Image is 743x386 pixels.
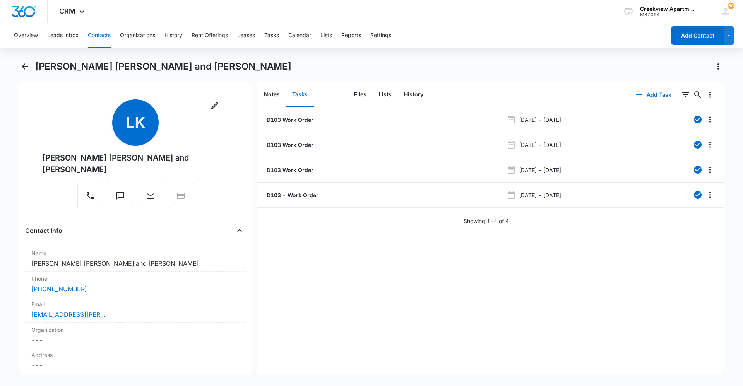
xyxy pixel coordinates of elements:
button: Filters [679,89,692,101]
button: Overflow Menu [704,164,716,176]
button: Organizations [120,23,155,48]
div: [PERSON_NAME] [PERSON_NAME] and [PERSON_NAME] [42,152,229,175]
button: Tasks [286,83,314,107]
div: Phone[PHONE_NUMBER] [25,272,246,297]
label: Name [31,249,240,257]
button: History [398,83,430,107]
button: Add Task [628,85,679,104]
button: ... [314,83,331,107]
button: Overflow Menu [704,89,716,101]
label: Phone [31,275,240,283]
div: Address--- [25,348,246,373]
a: Text [108,195,133,202]
button: Tasks [264,23,279,48]
div: Organization--- [25,323,246,348]
button: Back [19,60,31,73]
button: Search... [692,89,704,101]
button: Files [348,83,373,107]
a: Email [138,195,163,202]
button: Close [233,224,246,237]
button: Overflow Menu [704,189,716,201]
span: 60 [728,3,734,9]
a: Call [77,195,103,202]
button: Leads Inbox [47,23,79,48]
dd: --- [31,335,240,345]
button: Email [138,183,163,208]
button: Settings [370,23,391,48]
h4: Contact Info [25,226,62,235]
button: Leases [237,23,255,48]
div: Name[PERSON_NAME] [PERSON_NAME] and [PERSON_NAME] [25,246,246,272]
button: Reports [341,23,361,48]
button: Contacts [88,23,111,48]
div: account name [640,6,697,12]
div: account id [640,12,697,17]
button: History [164,23,182,48]
span: CRM [59,7,75,15]
p: Showing 1-4 of 4 [464,217,509,225]
button: ... [331,83,348,107]
a: D103 Work Order [265,141,313,149]
p: [DATE] - [DATE] [519,141,561,149]
a: [EMAIL_ADDRESS][PERSON_NAME][DOMAIN_NAME] [31,310,109,319]
button: Overflow Menu [704,138,716,151]
p: [DATE] - [DATE] [519,191,561,199]
div: Email[EMAIL_ADDRESS][PERSON_NAME][DOMAIN_NAME] [25,297,246,323]
p: [DATE] - [DATE] [519,116,561,124]
button: Rent Offerings [192,23,228,48]
button: Actions [712,60,724,73]
button: Lists [373,83,398,107]
h1: [PERSON_NAME] [PERSON_NAME] and [PERSON_NAME] [35,61,291,72]
button: Overview [14,23,38,48]
span: LK [112,99,159,146]
button: Notes [258,83,286,107]
label: Address [31,351,240,359]
label: Email [31,300,240,308]
p: [DATE] - [DATE] [519,166,561,174]
button: Call [77,183,103,208]
a: D103 - Work Order [265,191,318,199]
a: D103 Work Order [265,166,313,174]
button: Add Contact [671,26,724,45]
div: notifications count [728,3,734,9]
button: Text [108,183,133,208]
a: D103 Work Order [265,116,313,124]
button: Calendar [288,23,311,48]
dd: --- [31,360,240,370]
dd: [PERSON_NAME] [PERSON_NAME] and [PERSON_NAME] [31,259,240,268]
button: Overflow Menu [704,113,716,126]
label: Organization [31,326,240,334]
a: [PHONE_NUMBER] [31,284,87,294]
button: Lists [320,23,332,48]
